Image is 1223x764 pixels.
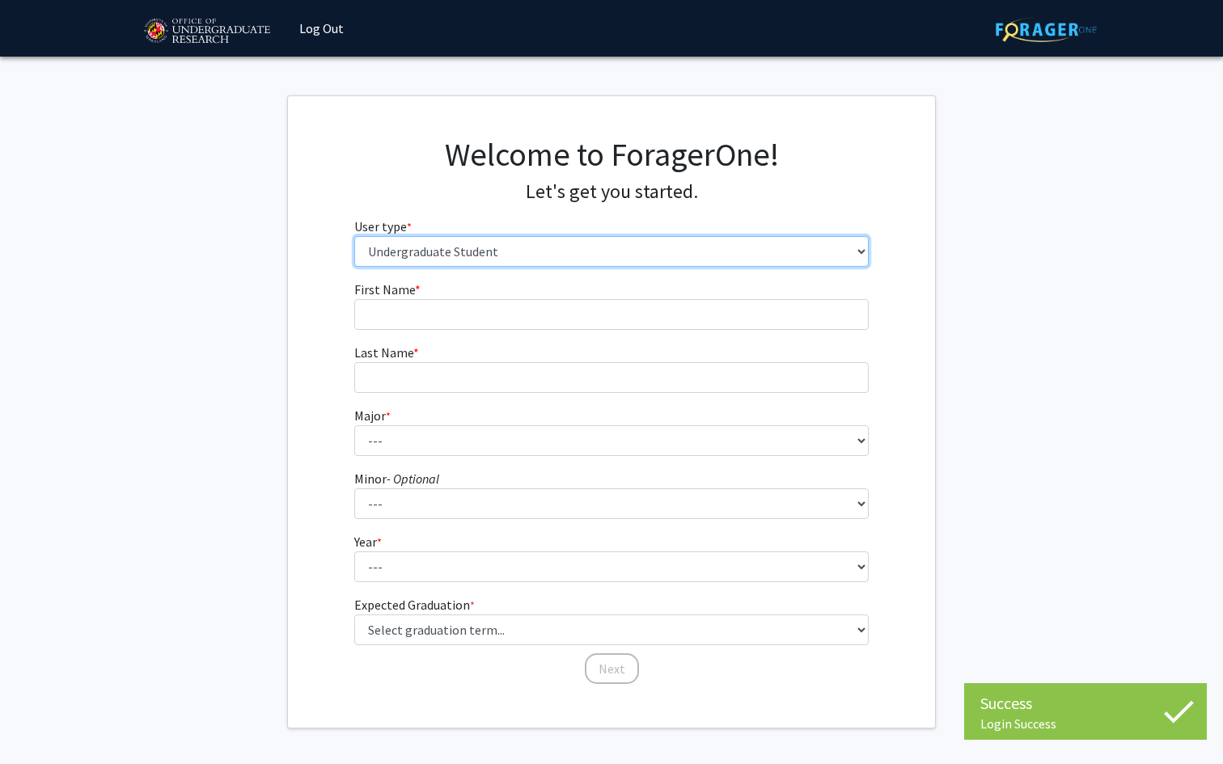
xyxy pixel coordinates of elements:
button: Next [585,653,639,684]
div: Login Success [980,715,1191,732]
iframe: Chat [12,691,69,752]
span: First Name [354,281,415,298]
label: User type [354,217,412,236]
label: Expected Graduation [354,595,475,614]
img: University of Maryland Logo [138,11,275,52]
h1: Welcome to ForagerOne! [354,135,870,174]
label: Major [354,406,391,425]
span: Last Name [354,344,413,361]
h4: Let's get you started. [354,180,870,204]
label: Minor [354,469,439,488]
label: Year [354,532,382,551]
i: - Optional [387,471,439,487]
div: Success [980,691,1191,715]
img: ForagerOne Logo [996,17,1097,42]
